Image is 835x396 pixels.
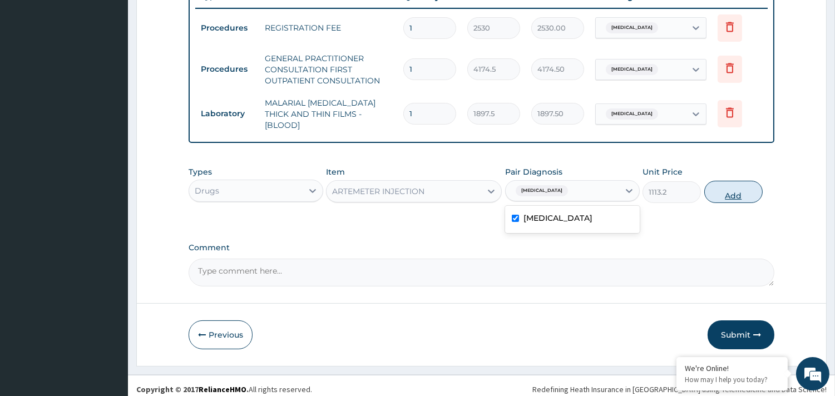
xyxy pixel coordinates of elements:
[516,185,568,196] span: [MEDICAL_DATA]
[523,212,592,224] label: [MEDICAL_DATA]
[505,166,562,177] label: Pair Diagnosis
[606,108,658,120] span: [MEDICAL_DATA]
[58,62,187,77] div: Chat with us now
[195,18,259,38] td: Procedures
[195,103,259,124] td: Laboratory
[259,17,398,39] td: REGISTRATION FEE
[189,243,774,253] label: Comment
[136,384,249,394] strong: Copyright © 2017 .
[708,320,774,349] button: Submit
[195,185,219,196] div: Drugs
[189,167,212,177] label: Types
[189,320,253,349] button: Previous
[326,166,345,177] label: Item
[685,375,779,384] p: How may I help you today?
[685,363,779,373] div: We're Online!
[65,124,154,236] span: We're online!
[199,384,246,394] a: RelianceHMO
[259,92,398,136] td: MALARIAL [MEDICAL_DATA] THICK AND THIN FILMS - [BLOOD]
[195,59,259,80] td: Procedures
[332,186,424,197] div: ARTEMETER INJECTION
[532,384,827,395] div: Redefining Heath Insurance in [GEOGRAPHIC_DATA] using Telemedicine and Data Science!
[182,6,209,32] div: Minimize live chat window
[606,22,658,33] span: [MEDICAL_DATA]
[606,64,658,75] span: [MEDICAL_DATA]
[6,271,212,310] textarea: Type your message and hit 'Enter'
[704,181,763,203] button: Add
[259,47,398,92] td: GENERAL PRACTITIONER CONSULTATION FIRST OUTPATIENT CONSULTATION
[643,166,683,177] label: Unit Price
[21,56,45,83] img: d_794563401_company_1708531726252_794563401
